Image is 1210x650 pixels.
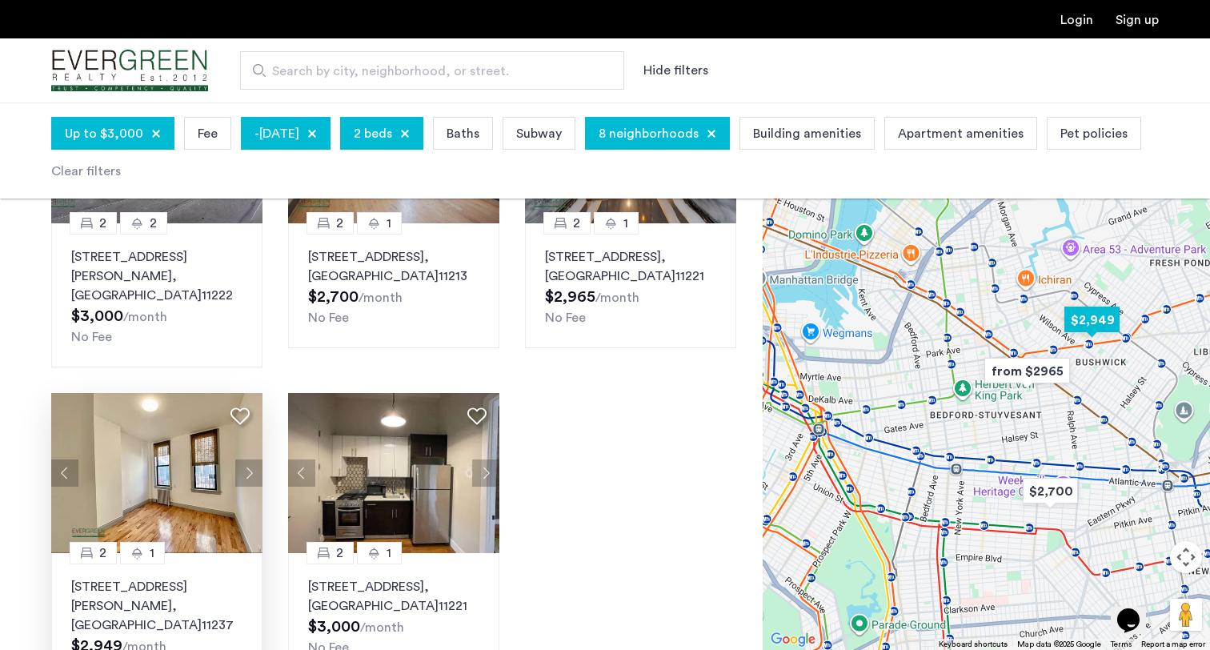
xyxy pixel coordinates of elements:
[767,629,819,650] a: Open this area in Google Maps (opens a new window)
[643,61,708,80] button: Show or hide filters
[51,393,262,553] img: 218_638506099904051210.jpeg
[235,459,262,487] button: Next apartment
[767,629,819,650] img: Google
[898,124,1024,143] span: Apartment amenities
[254,124,259,143] span: -
[288,223,499,348] a: 21[STREET_ADDRESS], [GEOGRAPHIC_DATA]11213No Fee
[150,214,157,233] span: 2
[308,289,359,305] span: $2,700
[1111,639,1132,650] a: Terms (opens in new tab)
[1170,599,1202,631] button: Drag Pegman onto the map to open Street View
[1170,541,1202,573] button: Map camera controls
[51,41,208,101] img: logo
[545,289,595,305] span: $2,965
[71,331,112,343] span: No Fee
[525,223,736,348] a: 21[STREET_ADDRESS], [GEOGRAPHIC_DATA]11221No Fee
[516,124,562,143] span: Subway
[1116,14,1159,26] a: Registration
[198,124,218,143] span: Fee
[978,353,1076,389] div: from $2965
[1111,586,1162,634] iframe: chat widget
[259,124,299,143] span: [DATE]
[354,124,392,143] span: 2 beds
[939,639,1008,650] button: Keyboard shortcuts
[623,214,628,233] span: 1
[51,41,208,101] a: Cazamio Logo
[545,247,716,286] p: [STREET_ADDRESS] 11221
[51,223,262,367] a: 22[STREET_ADDRESS][PERSON_NAME], [GEOGRAPHIC_DATA]11222No Fee
[595,291,639,304] sub: /month
[71,308,123,324] span: $3,000
[51,459,78,487] button: Previous apartment
[387,214,391,233] span: 1
[387,544,391,563] span: 1
[472,459,499,487] button: Next apartment
[288,393,499,553] img: 1998_638381781253215530.jpeg
[599,124,699,143] span: 8 neighborhoods
[150,544,154,563] span: 1
[51,162,121,181] div: Clear filters
[336,214,343,233] span: 2
[336,544,343,563] span: 2
[545,311,586,324] span: No Fee
[308,247,479,286] p: [STREET_ADDRESS] 11213
[272,62,579,81] span: Search by city, neighborhood, or street.
[71,577,242,635] p: [STREET_ADDRESS][PERSON_NAME] 11237
[71,247,242,305] p: [STREET_ADDRESS][PERSON_NAME] 11222
[447,124,479,143] span: Baths
[65,124,143,143] span: Up to $3,000
[288,459,315,487] button: Previous apartment
[753,124,861,143] span: Building amenities
[99,214,106,233] span: 2
[1058,302,1126,338] div: $2,949
[308,311,349,324] span: No Fee
[359,291,403,304] sub: /month
[573,214,580,233] span: 2
[1017,640,1101,648] span: Map data ©2025 Google
[360,621,404,634] sub: /month
[123,311,167,323] sub: /month
[240,51,624,90] input: Apartment Search
[1060,14,1093,26] a: Login
[99,544,106,563] span: 2
[1141,639,1205,650] a: Report a map error
[1016,473,1084,509] div: $2,700
[1060,124,1128,143] span: Pet policies
[308,577,479,616] p: [STREET_ADDRESS] 11221
[308,619,360,635] span: $3,000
